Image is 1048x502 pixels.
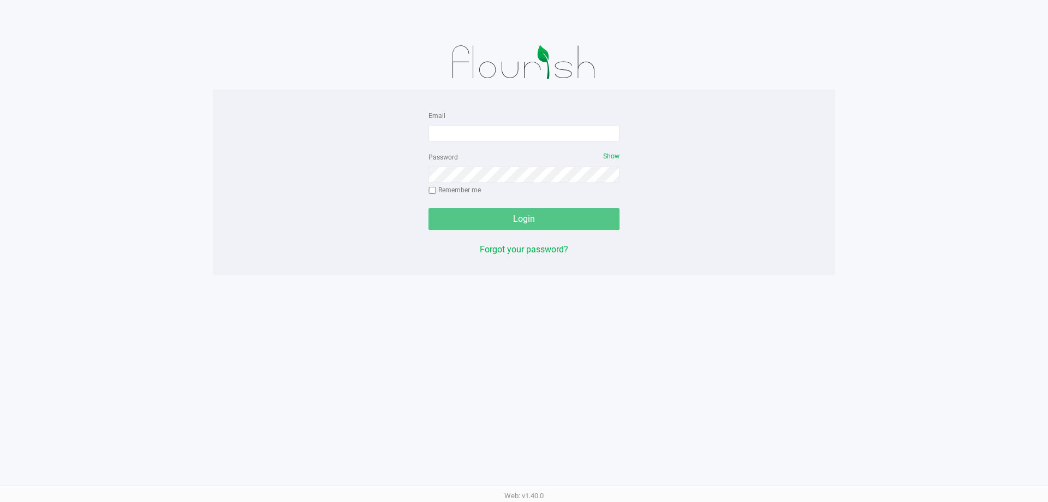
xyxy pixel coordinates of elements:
span: Web: v1.40.0 [504,492,544,500]
input: Remember me [428,187,436,194]
label: Password [428,152,458,162]
span: Show [603,152,620,160]
button: Forgot your password? [480,243,568,256]
label: Email [428,111,445,121]
label: Remember me [428,185,481,195]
